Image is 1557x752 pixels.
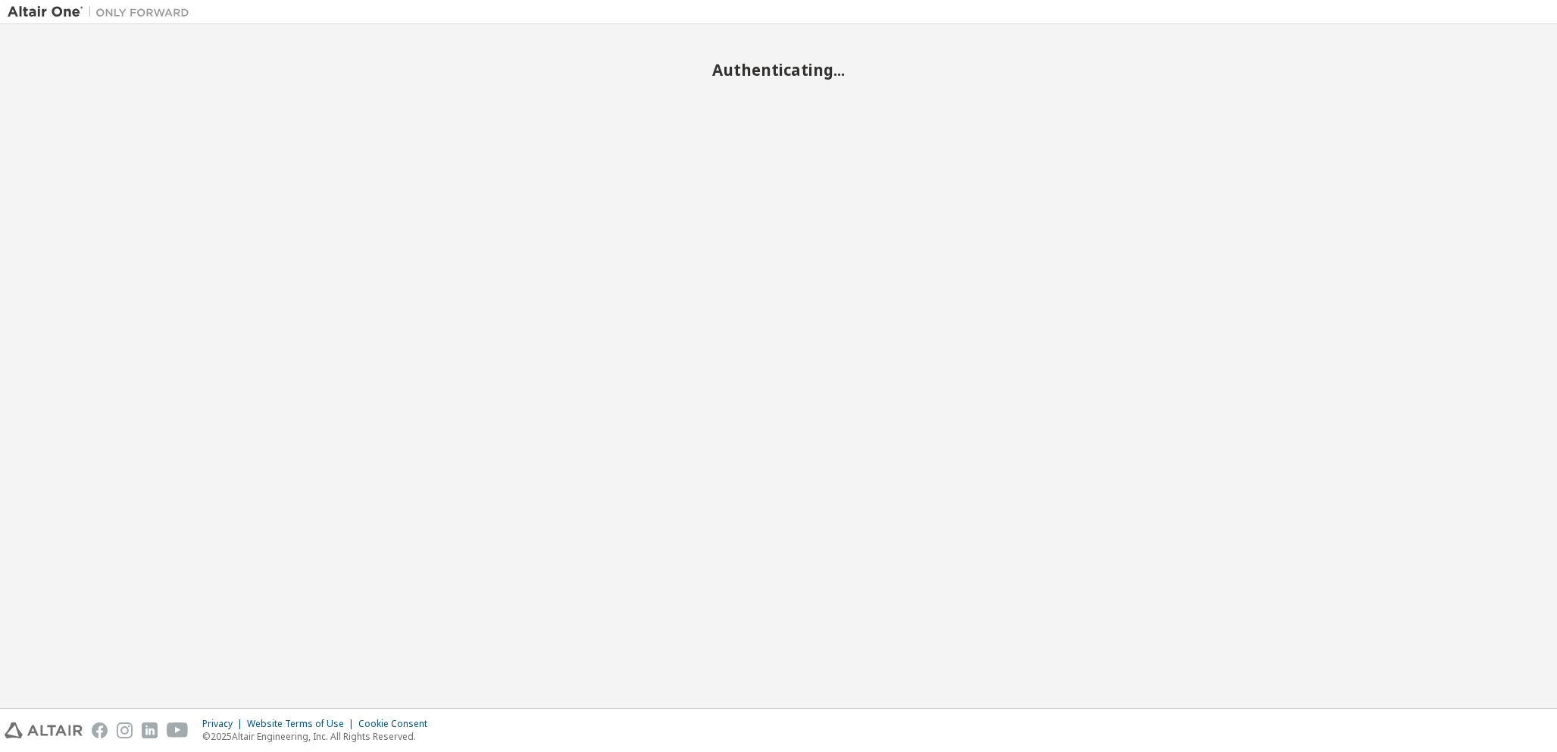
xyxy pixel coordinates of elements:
div: Cookie Consent [358,718,436,730]
img: facebook.svg [92,722,108,738]
img: youtube.svg [167,722,189,738]
img: instagram.svg [117,722,133,738]
h2: Authenticating... [8,60,1549,80]
div: Website Terms of Use [247,718,358,730]
img: linkedin.svg [142,722,158,738]
img: Altair One [8,5,197,20]
div: Privacy [202,718,247,730]
img: altair_logo.svg [5,722,83,738]
p: © 2025 Altair Engineering, Inc. All Rights Reserved. [202,730,436,743]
